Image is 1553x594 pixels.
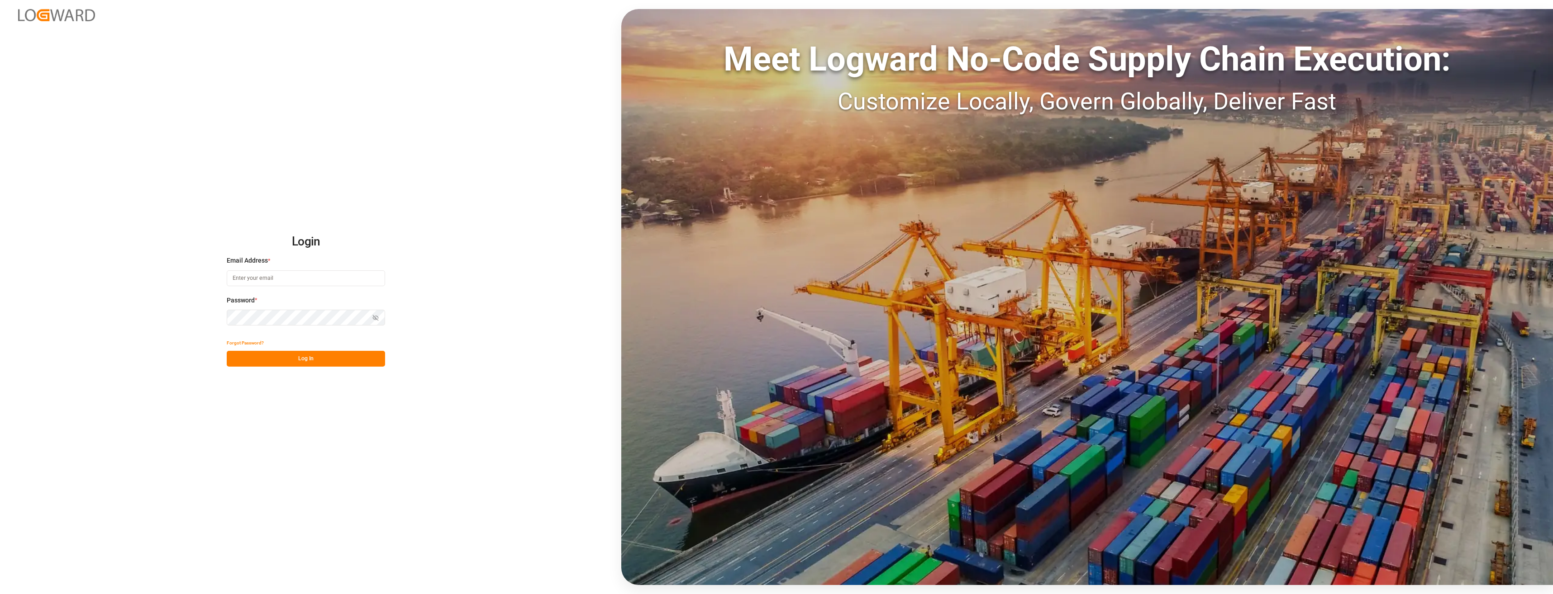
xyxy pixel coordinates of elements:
[227,335,264,351] button: Forgot Password?
[227,227,385,256] h2: Login
[18,9,95,21] img: Logward_new_orange.png
[621,84,1553,119] div: Customize Locally, Govern Globally, Deliver Fast
[227,256,268,265] span: Email Address
[227,296,255,305] span: Password
[227,351,385,367] button: Log In
[227,270,385,286] input: Enter your email
[621,34,1553,84] div: Meet Logward No-Code Supply Chain Execution:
